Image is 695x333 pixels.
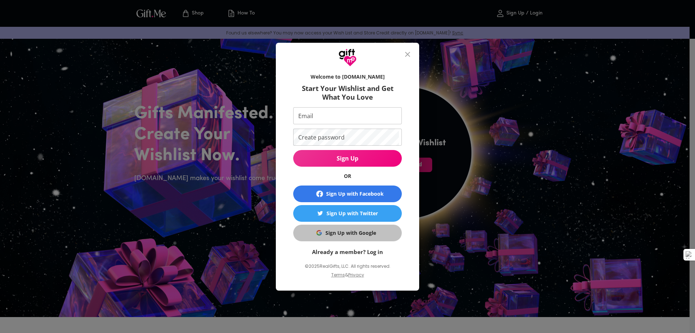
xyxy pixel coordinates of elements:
[293,84,402,101] h6: Start Your Wishlist and Get What You Love
[316,230,322,236] img: Sign Up with Google
[293,262,402,271] p: © 2025 RealGifts, LLC. All rights reserved.
[331,272,345,278] a: Terms
[293,172,402,180] h6: OR
[326,190,384,198] div: Sign Up with Facebook
[327,209,378,217] div: Sign Up with Twitter
[293,150,402,167] button: Sign Up
[293,73,402,80] h6: Welcome to [DOMAIN_NAME]
[293,154,402,162] span: Sign Up
[348,272,364,278] a: Privacy
[345,271,348,285] p: &
[293,225,402,241] button: Sign Up with GoogleSign Up with Google
[312,248,383,255] a: Already a member? Log in
[317,211,323,216] img: Sign Up with Twitter
[338,49,357,67] img: GiftMe Logo
[293,205,402,222] button: Sign Up with TwitterSign Up with Twitter
[293,186,402,202] button: Sign Up with Facebook
[399,46,416,63] button: close
[325,229,376,237] div: Sign Up with Google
